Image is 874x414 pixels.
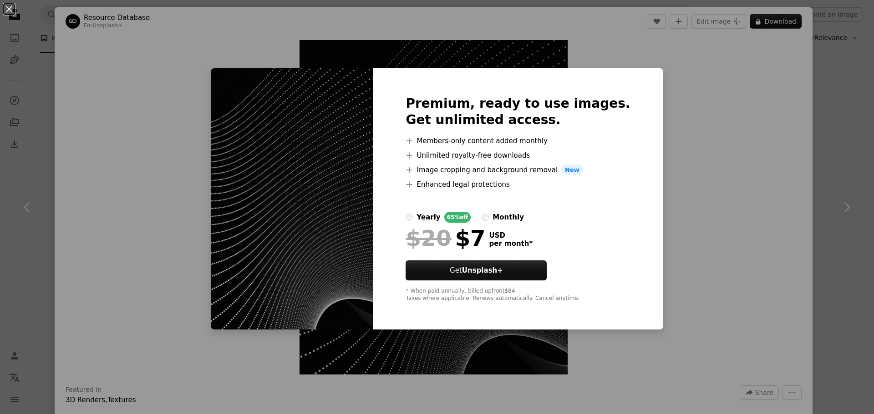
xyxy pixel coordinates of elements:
div: 65% off [444,212,471,223]
div: $7 [406,226,485,250]
span: per month * [489,239,533,248]
li: Unlimited royalty-free downloads [406,150,630,161]
span: USD [489,231,533,239]
span: New [561,165,583,175]
img: premium_photo-1675337555903-c00541e3de52 [211,68,373,330]
div: * When paid annually, billed upfront $84 Taxes where applicable. Renews automatically. Cancel any... [406,288,630,302]
div: yearly [417,212,440,223]
div: monthly [493,212,524,223]
input: yearly65%off [406,214,413,221]
h2: Premium, ready to use images. Get unlimited access. [406,95,630,128]
li: Members-only content added monthly [406,135,630,146]
span: $20 [406,226,451,250]
li: Enhanced legal protections [406,179,630,190]
button: GetUnsplash+ [406,260,547,280]
li: Image cropping and background removal [406,165,630,175]
strong: Unsplash+ [462,266,503,274]
input: monthly [482,214,489,221]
